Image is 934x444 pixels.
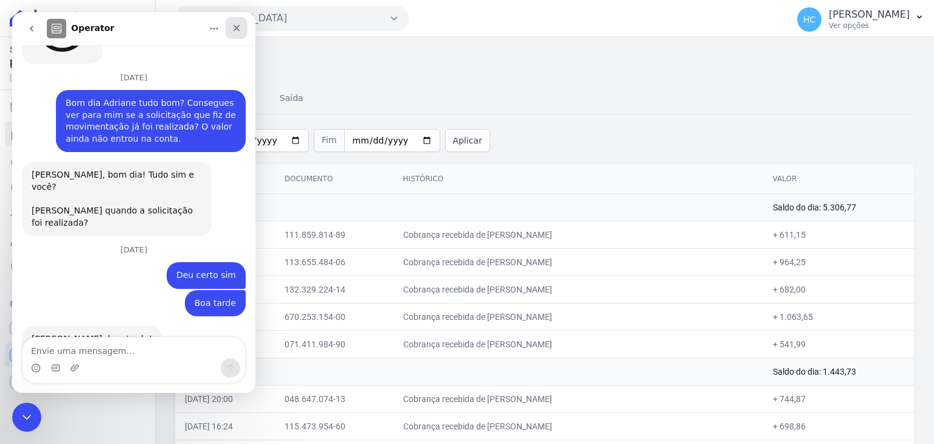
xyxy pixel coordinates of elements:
div: Henrique diz… [10,78,233,150]
td: + 744,87 [763,385,915,412]
a: Cobranças [5,95,150,119]
span: [DATE] 09:26 [10,72,131,83]
button: [GEOGRAPHIC_DATA] [175,6,409,30]
td: [DATE] 20:00 [175,385,275,412]
div: Deu certo sim [154,250,233,277]
span: Saldo atual [10,43,131,56]
a: Pagamentos [5,175,150,199]
p: Ver opções [829,21,910,30]
span: Fim [314,129,344,152]
td: + 611,15 [763,221,915,248]
td: + 682,00 [763,276,915,303]
div: [DATE] [10,234,233,250]
td: [DATE] [175,358,763,385]
td: Saldo do dia: 1.443,73 [763,358,915,385]
button: Aplicar [445,129,490,152]
a: Conta Hent Novidade [5,343,150,367]
a: Nova transferência [5,148,150,173]
h2: Extrato [175,47,915,74]
a: Saída [277,83,306,115]
button: Seletor de Gif [38,351,48,361]
td: 071.411.984-90 [275,330,393,358]
iframe: Intercom live chat [12,403,41,432]
td: Cobrança recebida de [PERSON_NAME] [393,276,763,303]
div: [PERSON_NAME], boa tarde! [10,314,150,358]
iframe: Intercom live chat [12,12,255,393]
a: Troca de Arquivos [5,202,150,226]
td: Cobrança recebida de [PERSON_NAME] [393,221,763,248]
td: + 964,25 [763,248,915,276]
td: + 541,99 [763,330,915,358]
div: Boa tarde [173,278,233,305]
td: Cobrança recebida de [PERSON_NAME] [393,248,763,276]
textarea: Envie uma mensagem... [10,325,233,346]
div: [PERSON_NAME], boa tarde! [19,321,140,333]
th: Documento [275,164,393,194]
td: 048.647.074-13 [275,385,393,412]
th: Valor [763,164,915,194]
td: 670.253.154-00 [275,303,393,330]
div: Adriane diz… [10,150,233,234]
td: Saldo do dia: 5.306,77 [763,193,915,221]
button: Carregar anexo [58,351,67,361]
td: Cobrança recebida de [PERSON_NAME] [393,412,763,440]
div: [PERSON_NAME], bom dia! Tudo sim e você? [PERSON_NAME] quando a solicitação foi realizada? [19,157,190,217]
div: [DATE] [10,61,233,78]
td: 111.859.814-89 [275,221,393,248]
div: Bom dia Adriane tudo bom? Consegues ver para mim se a solicitação que fiz de movimentação já foi ... [44,78,233,140]
button: Seletor de emoji [19,351,29,361]
td: 132.329.224-14 [275,276,393,303]
p: [PERSON_NAME] [829,9,910,21]
td: [DATE] [175,193,763,221]
a: Extrato [5,122,150,146]
td: Cobrança recebida de [PERSON_NAME] [393,303,763,330]
div: Deu certo sim [164,257,224,269]
div: [PERSON_NAME], bom dia! Tudo sim e você?[PERSON_NAME] quando a solicitação foi realizada? [10,150,199,224]
td: Cobrança recebida de [PERSON_NAME] [393,385,763,412]
div: Adriane diz… [10,314,233,385]
a: Clientes [5,229,150,253]
td: Cobrança recebida de [PERSON_NAME] [393,330,763,358]
td: 113.655.484-06 [275,248,393,276]
div: Bom dia Adriane tudo bom? Consegues ver para mim se a solicitação que fiz de movimentação já foi ... [54,85,224,133]
span: R$ 5.306,77 [10,56,131,72]
a: Negativação [5,255,150,280]
button: Enviar mensagem… [209,346,228,366]
button: HC [PERSON_NAME] Ver opções [787,2,934,36]
th: Histórico [393,164,763,194]
div: Henrique diz… [10,250,233,278]
div: Boa tarde [182,285,224,297]
td: 115.473.954-60 [275,412,393,440]
td: [DATE] 16:24 [175,412,275,440]
div: Henrique diz… [10,278,233,314]
td: + 698,86 [763,412,915,440]
span: HC [803,15,815,24]
nav: Sidebar [10,95,145,394]
td: + 1.063,65 [763,303,915,330]
a: Recebíveis [5,316,150,341]
div: Plataformas [10,297,145,311]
